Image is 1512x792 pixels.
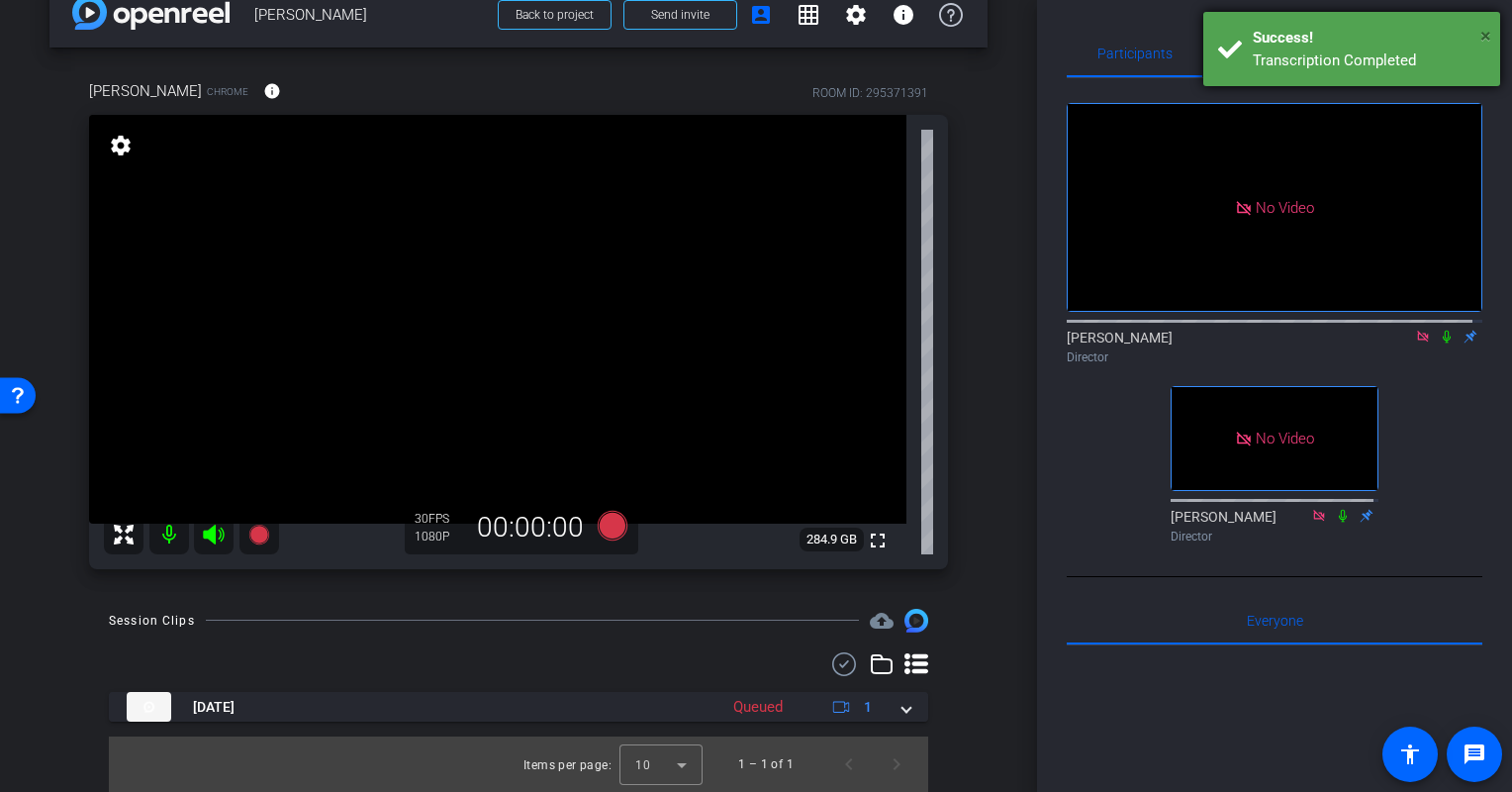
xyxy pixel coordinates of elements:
mat-icon: info [263,82,281,100]
span: × [1480,24,1491,48]
button: Next page [873,741,920,788]
mat-icon: settings [844,3,868,27]
div: 30 [415,511,464,527]
div: Items per page: [523,755,612,775]
mat-icon: fullscreen [866,529,890,552]
span: No Video [1256,198,1314,216]
div: Queued [723,696,793,719]
span: Send invite [651,7,709,23]
mat-icon: message [1463,742,1486,766]
span: Back to project [516,8,594,22]
div: Transcription Completed [1253,49,1485,72]
div: 1080P [415,529,464,544]
span: Participants [1097,47,1173,60]
mat-icon: grid_on [797,3,820,27]
button: Close [1480,21,1491,50]
span: [DATE] [193,697,235,718]
mat-expansion-panel-header: thumb-nail[DATE]Queued1 [109,692,928,722]
span: Destinations for your clips [870,609,894,633]
span: Everyone [1247,614,1303,628]
span: 284.9 GB [800,528,864,551]
mat-icon: settings [107,134,135,157]
mat-icon: accessibility [1398,742,1422,766]
mat-icon: account_box [749,3,773,27]
span: [PERSON_NAME] [89,80,202,102]
div: [PERSON_NAME] [1171,507,1378,545]
div: Success! [1253,27,1485,49]
img: Session clips [904,609,928,633]
button: Previous page [825,741,873,788]
div: Session Clips [109,611,195,631]
div: ROOM ID: 295371391 [812,84,928,102]
div: Director [1067,348,1482,366]
span: No Video [1256,430,1314,447]
span: FPS [428,512,449,526]
mat-icon: cloud_upload [870,609,894,633]
span: Chrome [207,84,248,99]
div: 00:00:00 [464,511,597,544]
img: thumb-nail [127,692,171,722]
span: 1 [864,697,872,718]
mat-icon: info [892,3,915,27]
div: 1 – 1 of 1 [738,754,794,774]
div: Director [1171,528,1378,545]
div: [PERSON_NAME] [1067,328,1482,366]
